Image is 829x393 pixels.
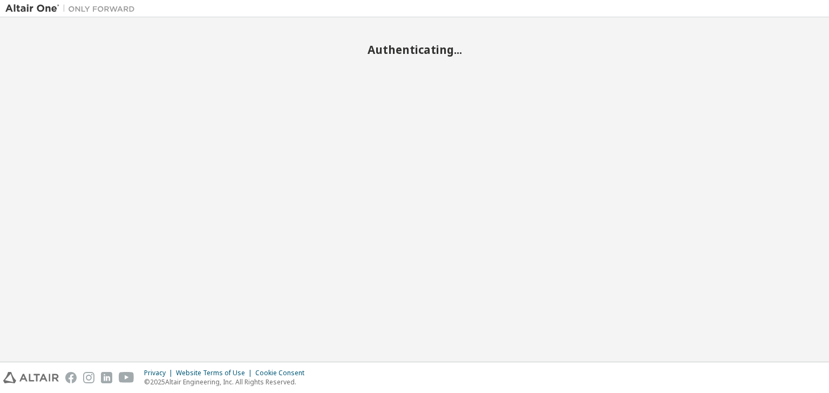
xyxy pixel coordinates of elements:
[176,369,255,377] div: Website Terms of Use
[65,372,77,383] img: facebook.svg
[144,377,311,387] p: © 2025 Altair Engineering, Inc. All Rights Reserved.
[83,372,94,383] img: instagram.svg
[5,43,824,57] h2: Authenticating...
[144,369,176,377] div: Privacy
[5,3,140,14] img: Altair One
[101,372,112,383] img: linkedin.svg
[255,369,311,377] div: Cookie Consent
[3,372,59,383] img: altair_logo.svg
[119,372,134,383] img: youtube.svg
